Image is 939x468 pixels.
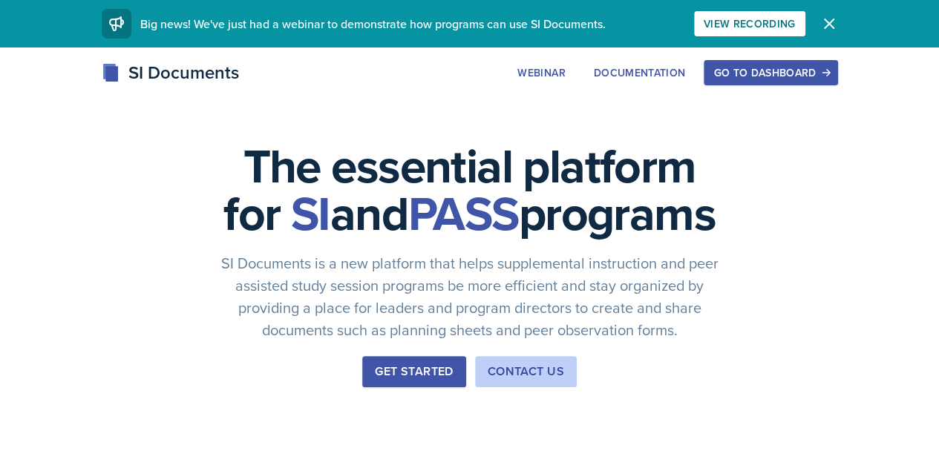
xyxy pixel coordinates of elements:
[517,67,565,79] div: Webinar
[713,67,828,79] div: Go to Dashboard
[594,67,686,79] div: Documentation
[475,356,577,387] button: Contact Us
[488,363,564,380] div: Contact Us
[704,60,837,85] button: Go to Dashboard
[102,59,239,86] div: SI Documents
[375,363,453,380] div: Get Started
[584,60,696,85] button: Documentation
[704,18,796,30] div: View Recording
[362,356,465,387] button: Get Started
[694,11,805,36] button: View Recording
[140,16,606,32] span: Big news! We've just had a webinar to demonstrate how programs can use SI Documents.
[508,60,575,85] button: Webinar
